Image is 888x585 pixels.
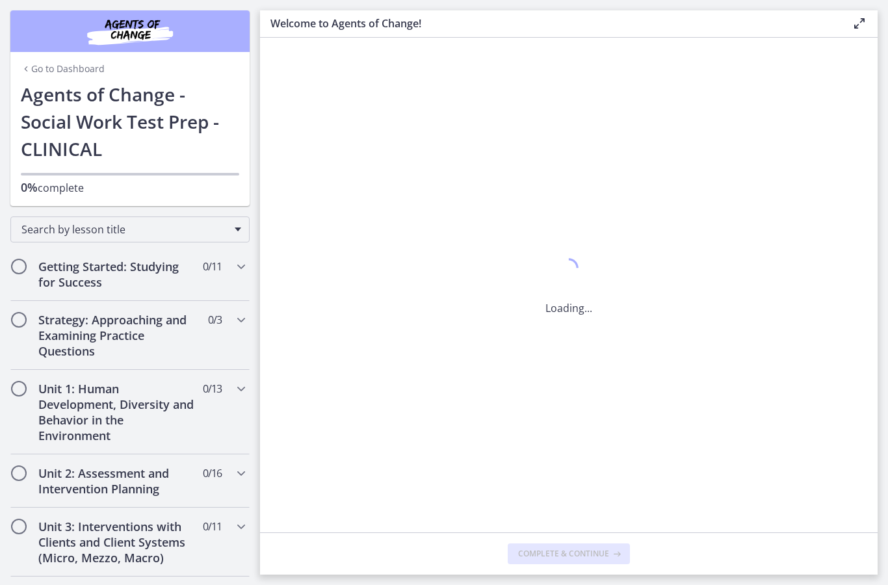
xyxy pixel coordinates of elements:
[38,465,197,497] h2: Unit 2: Assessment and Intervention Planning
[38,312,197,359] h2: Strategy: Approaching and Examining Practice Questions
[52,16,208,47] img: Agents of Change
[203,259,222,274] span: 0 / 11
[21,222,228,237] span: Search by lesson title
[38,259,197,290] h2: Getting Started: Studying for Success
[21,179,38,195] span: 0%
[21,179,239,196] p: complete
[21,81,239,162] h1: Agents of Change - Social Work Test Prep - CLINICAL
[508,543,630,564] button: Complete & continue
[518,549,609,559] span: Complete & continue
[545,300,592,316] p: Loading...
[270,16,831,31] h3: Welcome to Agents of Change!
[21,62,105,75] a: Go to Dashboard
[545,255,592,285] div: 1
[203,381,222,396] span: 0 / 13
[10,216,250,242] div: Search by lesson title
[208,312,222,328] span: 0 / 3
[38,381,197,443] h2: Unit 1: Human Development, Diversity and Behavior in the Environment
[203,465,222,481] span: 0 / 16
[38,519,197,565] h2: Unit 3: Interventions with Clients and Client Systems (Micro, Mezzo, Macro)
[203,519,222,534] span: 0 / 11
